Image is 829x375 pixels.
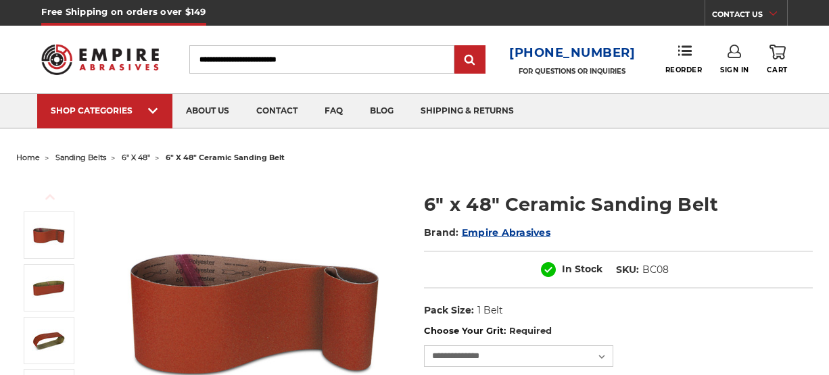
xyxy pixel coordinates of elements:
a: shipping & returns [407,94,527,128]
img: 6" x 48" Cer Sanding Belt [32,271,66,305]
button: Previous [34,182,66,211]
a: Empire Abrasives [462,226,550,239]
a: Cart [767,45,787,74]
dt: Pack Size: [424,303,474,318]
p: FOR QUESTIONS OR INQUIRIES [509,67,636,76]
span: Reorder [665,66,703,74]
div: SHOP CATEGORIES [51,105,159,116]
input: Submit [456,47,483,74]
a: CONTACT US [712,7,787,26]
a: Reorder [665,45,703,74]
a: home [16,153,40,162]
a: sanding belts [55,153,106,162]
img: 6" x 48" Sanding Belt - Ceramic [32,324,66,357]
img: Empire Abrasives [41,36,158,82]
a: contact [243,94,311,128]
h1: 6" x 48" Ceramic Sanding Belt [424,191,813,218]
a: 6" x 48" [122,153,150,162]
a: about us [172,94,243,128]
a: blog [356,94,407,128]
dd: 1 Belt [477,303,503,318]
small: Required [509,325,552,336]
span: Brand: [424,226,459,239]
a: faq [311,94,356,128]
dd: BC08 [642,263,669,277]
span: Sign In [720,66,749,74]
label: Choose Your Grit: [424,324,813,338]
span: In Stock [562,263,602,275]
a: [PHONE_NUMBER] [509,43,636,63]
span: Cart [767,66,787,74]
img: 6" x 48" Ceramic Sanding Belt [32,218,66,252]
span: 6" x 48" ceramic sanding belt [166,153,285,162]
dt: SKU: [616,263,639,277]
